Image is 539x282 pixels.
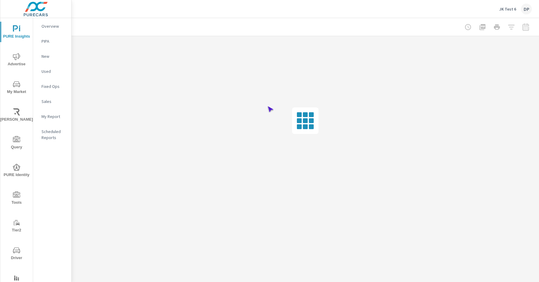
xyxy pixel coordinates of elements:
span: Driver [2,247,31,262]
span: Tier2 [2,219,31,234]
div: Overview [33,22,71,31]
span: PURE Insights [2,25,31,40]
div: New [33,52,71,61]
p: PIPA [42,38,66,44]
span: [PERSON_NAME] [2,108,31,123]
div: My Report [33,112,71,121]
span: Tools [2,191,31,206]
p: My Report [42,113,66,119]
p: JK Test 6 [499,6,516,12]
span: My Market [2,81,31,95]
div: PIPA [33,37,71,46]
p: Sales [42,98,66,104]
div: DP [521,4,532,14]
p: Scheduled Reports [42,129,66,141]
p: Fixed Ops [42,83,66,89]
p: Used [42,68,66,74]
div: Fixed Ops [33,82,71,91]
div: Sales [33,97,71,106]
p: Overview [42,23,66,29]
div: Scheduled Reports [33,127,71,142]
span: Advertise [2,53,31,68]
span: Query [2,136,31,151]
div: Used [33,67,71,76]
span: PURE Identity [2,164,31,178]
p: New [42,53,66,59]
